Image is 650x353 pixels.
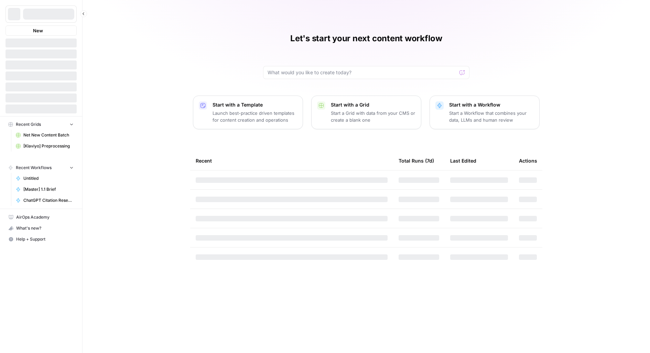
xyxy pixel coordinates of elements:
div: Actions [519,151,537,170]
span: Untitled [23,175,74,181]
p: Start a Grid with data from your CMS or create a blank one [331,110,415,123]
button: Recent Workflows [6,163,77,173]
button: What's new? [6,223,77,234]
button: Start with a WorkflowStart a Workflow that combines your data, LLMs and human review [430,96,540,129]
button: New [6,25,77,36]
a: Net New Content Batch [13,130,77,141]
span: Help + Support [16,236,74,242]
a: Untitled [13,173,77,184]
span: Recent Workflows [16,165,52,171]
p: Start with a Grid [331,101,415,108]
div: Recent [196,151,388,170]
span: ChatGPT Citation Research [23,197,74,203]
button: Start with a GridStart a Grid with data from your CMS or create a blank one [311,96,421,129]
button: Help + Support [6,234,77,245]
p: Start a Workflow that combines your data, LLMs and human review [449,110,534,123]
div: What's new? [6,223,76,233]
button: Recent Grids [6,119,77,130]
div: Total Runs (7d) [399,151,434,170]
div: Last Edited [450,151,476,170]
span: [Master] 1.1 Brief [23,186,74,192]
span: AirOps Academy [16,214,74,220]
p: Launch best-practice driven templates for content creation and operations [213,110,297,123]
a: ChatGPT Citation Research [13,195,77,206]
span: New [33,27,43,34]
span: Recent Grids [16,121,41,128]
p: Start with a Workflow [449,101,534,108]
a: [Klaviyo] Preprocessing [13,141,77,152]
span: Net New Content Batch [23,132,74,138]
a: [Master] 1.1 Brief [13,184,77,195]
p: Start with a Template [213,101,297,108]
h1: Let's start your next content workflow [290,33,442,44]
button: Start with a TemplateLaunch best-practice driven templates for content creation and operations [193,96,303,129]
a: AirOps Academy [6,212,77,223]
span: [Klaviyo] Preprocessing [23,143,74,149]
input: What would you like to create today? [268,69,457,76]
